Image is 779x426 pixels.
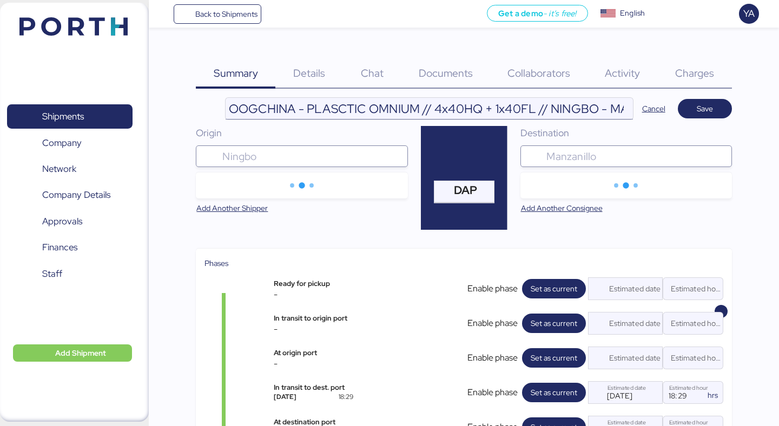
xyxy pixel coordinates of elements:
[293,66,325,80] span: Details
[633,99,674,118] button: Cancel
[274,315,404,322] div: In transit to origin port
[274,288,404,301] div: -
[522,348,586,368] button: Set as current
[531,386,577,399] span: Set as current
[42,109,84,124] span: Shipments
[274,357,404,370] div: -
[196,126,407,140] div: Origin
[361,66,384,80] span: Chat
[274,349,404,357] div: At origin port
[743,6,755,21] span: YA
[522,279,586,298] button: Set as current
[467,282,518,295] span: Enable phase
[155,5,174,23] button: Menu
[274,323,404,336] div: -
[544,150,727,163] input: Manzanillo
[42,266,62,282] span: Staff
[42,214,82,229] span: Approvals
[467,386,518,399] span: Enable phase
[520,126,732,140] div: Destination
[605,66,640,80] span: Activity
[42,187,110,203] span: Company Details
[7,235,133,260] a: Finances
[620,8,645,19] div: English
[7,209,133,234] a: Approvals
[13,344,132,362] button: Add Shipment
[214,66,258,80] span: Summary
[531,317,577,330] span: Set as current
[204,257,723,269] div: Phases
[274,280,404,288] div: Ready for pickup
[188,198,276,218] button: Add Another Shipper
[174,4,262,24] a: Back to Shipments
[642,102,665,115] span: Cancel
[274,418,404,426] div: At destination port
[663,382,723,403] input: Estimated hour
[467,317,518,330] span: Enable phase
[7,183,133,208] a: Company Details
[7,157,133,182] a: Network
[196,202,268,215] span: Add Another Shipper
[7,130,133,155] a: Company
[663,278,723,299] input: Estimated hour
[42,161,76,177] span: Network
[708,390,718,403] div: hrs
[467,351,518,364] span: Enable phase
[507,66,570,80] span: Collaborators
[339,392,404,402] div: 18:29
[42,239,77,255] span: Finances
[7,262,133,287] a: Staff
[7,104,133,129] a: Shipments
[697,102,713,115] span: Save
[522,314,586,333] button: Set as current
[195,8,258,21] span: Back to Shipments
[521,202,603,215] span: Add Another Consignee
[55,347,106,360] span: Add Shipment
[522,383,586,402] button: Set as current
[675,66,714,80] span: Charges
[419,66,473,80] span: Documents
[678,99,732,118] button: Save
[663,312,723,334] input: Estimated hour
[454,185,477,195] span: DAP
[274,384,404,391] div: In transit to dest. port
[274,392,339,402] div: [DATE]
[220,150,402,163] input: Ningbo
[42,135,82,151] span: Company
[512,198,611,218] button: Add Another Consignee
[531,351,577,364] span: Set as current
[663,347,723,369] input: Estimated hour
[531,282,577,295] span: Set as current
